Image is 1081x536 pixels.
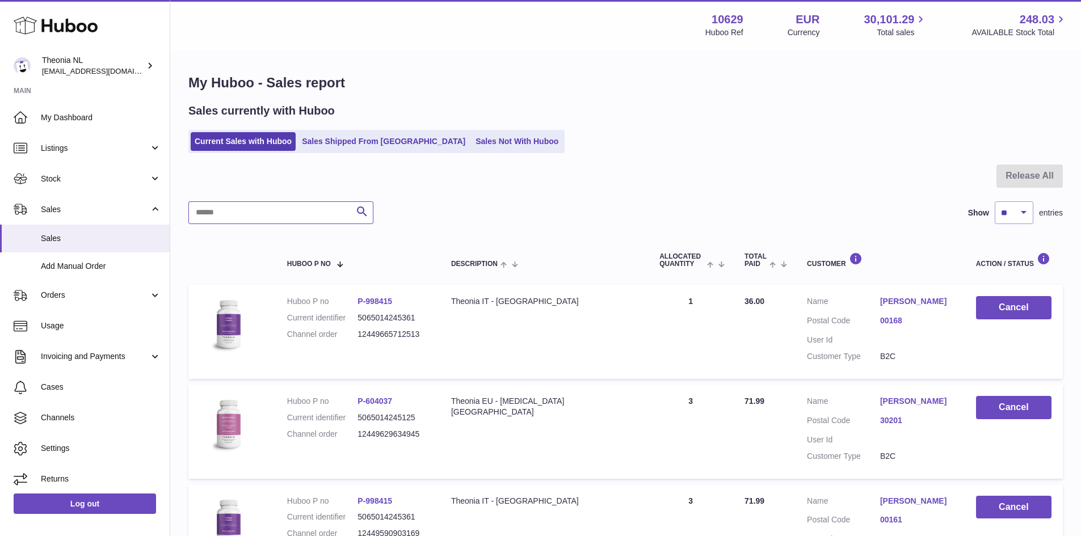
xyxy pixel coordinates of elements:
[451,496,637,507] div: Theonia IT - [GEOGRAPHIC_DATA]
[287,329,358,340] dt: Channel order
[451,396,637,417] div: Theonia EU - [MEDICAL_DATA][GEOGRAPHIC_DATA]
[357,329,428,340] dd: 12449665712513
[287,412,358,423] dt: Current identifier
[971,12,1067,38] a: 248.03 AVAILABLE Stock Total
[807,396,880,410] dt: Name
[41,382,161,392] span: Cases
[41,174,149,184] span: Stock
[41,204,149,215] span: Sales
[41,233,161,244] span: Sales
[976,396,1051,419] button: Cancel
[451,260,498,268] span: Description
[648,285,733,379] td: 1
[357,313,428,323] dd: 5065014245361
[42,55,144,77] div: Theonia NL
[1020,12,1054,27] span: 248.03
[41,143,149,154] span: Listings
[880,496,953,507] a: [PERSON_NAME]
[788,27,820,38] div: Currency
[41,443,161,454] span: Settings
[287,429,358,440] dt: Channel order
[191,132,296,151] a: Current Sales with Huboo
[357,297,392,306] a: P-998415
[41,261,161,272] span: Add Manual Order
[976,496,1051,519] button: Cancel
[744,496,764,505] span: 71.99
[41,412,161,423] span: Channels
[880,351,953,362] dd: B2C
[796,12,819,27] strong: EUR
[357,512,428,522] dd: 5065014245361
[880,514,953,525] a: 00161
[976,252,1051,268] div: Action / Status
[807,335,880,345] dt: User Id
[357,496,392,505] a: P-998415
[200,396,256,453] img: 106291725893198.jpg
[200,296,256,353] img: 106291725893008.jpg
[41,112,161,123] span: My Dashboard
[976,296,1051,319] button: Cancel
[807,514,880,528] dt: Postal Code
[880,396,953,407] a: [PERSON_NAME]
[705,27,743,38] div: Huboo Ref
[41,320,161,331] span: Usage
[287,260,331,268] span: Huboo P no
[287,396,358,407] dt: Huboo P no
[971,27,1067,38] span: AVAILABLE Stock Total
[41,351,149,362] span: Invoicing and Payments
[880,451,953,462] dd: B2C
[287,512,358,522] dt: Current identifier
[357,429,428,440] dd: 12449629634945
[659,253,704,268] span: ALLOCATED Quantity
[287,296,358,307] dt: Huboo P no
[1039,208,1063,218] span: entries
[357,396,392,406] a: P-604037
[298,132,469,151] a: Sales Shipped From [GEOGRAPHIC_DATA]
[807,451,880,462] dt: Customer Type
[287,313,358,323] dt: Current identifier
[41,474,161,484] span: Returns
[880,415,953,426] a: 30201
[744,253,767,268] span: Total paid
[864,12,914,27] span: 30,101.29
[807,434,880,445] dt: User Id
[864,12,927,38] a: 30,101.29 Total sales
[188,103,335,119] h2: Sales currently with Huboo
[877,27,927,38] span: Total sales
[14,493,156,514] a: Log out
[472,132,562,151] a: Sales Not With Huboo
[807,252,953,268] div: Customer
[287,496,358,507] dt: Huboo P no
[968,208,989,218] label: Show
[744,396,764,406] span: 71.99
[42,66,167,75] span: [EMAIL_ADDRESS][DOMAIN_NAME]
[14,57,31,74] img: info@wholesomegoods.eu
[744,297,764,306] span: 36.00
[188,74,1063,92] h1: My Huboo - Sales report
[807,415,880,429] dt: Postal Code
[807,315,880,329] dt: Postal Code
[880,315,953,326] a: 00168
[41,290,149,301] span: Orders
[807,496,880,509] dt: Name
[807,351,880,362] dt: Customer Type
[712,12,743,27] strong: 10629
[880,296,953,307] a: [PERSON_NAME]
[357,412,428,423] dd: 5065014245125
[807,296,880,310] dt: Name
[648,385,733,479] td: 3
[451,296,637,307] div: Theonia IT - [GEOGRAPHIC_DATA]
